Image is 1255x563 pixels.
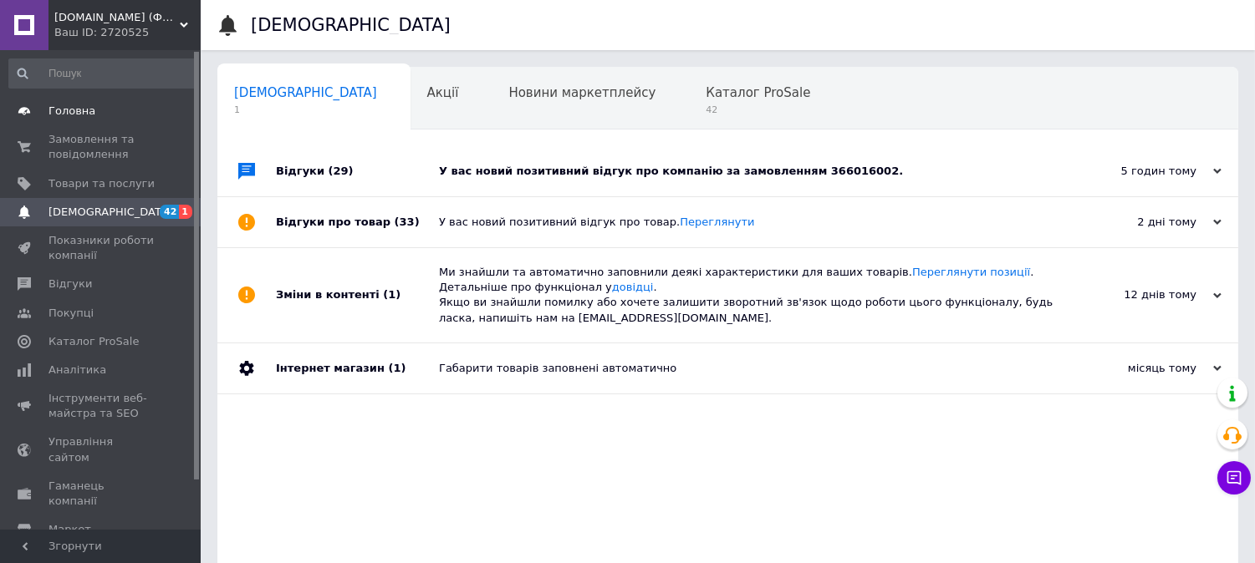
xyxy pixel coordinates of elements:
span: Інструменти веб-майстра та SEO [48,391,155,421]
span: Акції [427,85,459,100]
span: Новини маркетплейсу [508,85,656,100]
span: Відгуки [48,276,92,292]
div: Відгуки [276,146,439,196]
span: [DEMOGRAPHIC_DATA] [48,205,172,220]
span: 42 [160,205,179,219]
div: Зміни в контенті [276,248,439,342]
span: [DEMOGRAPHIC_DATA] [234,85,377,100]
span: Показники роботи компанії [48,233,155,263]
span: (1) [388,362,406,374]
span: Каталог ProSale [48,334,139,349]
h1: [DEMOGRAPHIC_DATA] [251,15,451,35]
span: 42 [706,104,810,116]
span: Управління сайтом [48,434,155,464]
div: Ми знайшли та автоматично заповнили деякі характеристики для ваших товарів. . Детальніше про функ... [439,265,1054,326]
span: Аналітика [48,363,106,378]
div: місяць тому [1054,361,1222,376]
div: Габарити товарів заповнені автоматично [439,361,1054,376]
button: Чат з покупцем [1217,461,1251,495]
span: 1 [179,205,192,219]
span: (29) [329,165,354,177]
span: Головна [48,104,95,119]
span: Маркет [48,522,91,537]
span: Каталог ProSale [706,85,810,100]
a: Переглянути [680,216,754,228]
span: Товари та послуги [48,176,155,191]
span: SHOPPIK.COM.UA (ФОП Грицюк О.B.) [54,10,180,25]
span: Гаманець компанії [48,479,155,509]
span: (1) [383,288,400,301]
div: У вас новий позитивний відгук про компанію за замовленням 366016002. [439,164,1054,179]
input: Пошук [8,58,197,89]
span: 1 [234,104,377,116]
div: 12 днів тому [1054,287,1222,302]
div: 2 дні тому [1054,215,1222,230]
span: (33) [395,216,420,228]
a: довідці [612,281,654,293]
div: Ваш ID: 2720525 [54,25,201,40]
div: Інтернет магазин [276,343,439,393]
div: У вас новий позитивний відгук про товар. [439,215,1054,230]
span: Покупці [48,306,94,321]
div: 5 годин тому [1054,164,1222,179]
div: Відгуки про товар [276,197,439,247]
span: Замовлення та повідомлення [48,132,155,162]
a: Переглянути позиції [912,266,1030,278]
